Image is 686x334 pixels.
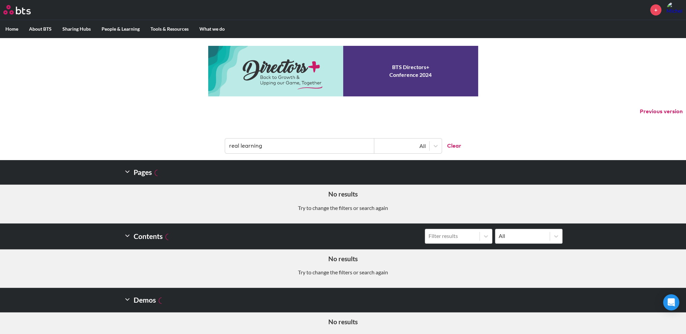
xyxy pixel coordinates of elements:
[225,139,374,153] input: Find contents, pages and demos...
[5,317,681,327] h5: No results
[124,293,165,307] h2: Demos
[429,232,476,240] div: Filter results
[3,5,43,14] a: Go home
[96,20,145,38] label: People & Learning
[5,269,681,276] p: Try to change the filters or search again
[666,2,683,18] a: Profile
[378,142,426,150] div: All
[5,254,681,264] h5: No results
[5,204,681,212] p: Try to change the filters or search again
[666,2,683,18] img: Michelle Couch
[145,20,194,38] label: Tools & Resources
[5,190,681,199] h5: No results
[663,294,679,310] div: Open Intercom Messenger
[194,20,230,38] label: What we do
[442,139,461,153] button: Clear
[24,20,57,38] label: About BTS
[124,165,161,179] h2: Pages
[124,229,172,244] h2: Contents
[208,46,478,96] a: Conference 2024
[640,108,683,115] button: Previous version
[499,232,546,240] div: All
[650,4,661,16] a: +
[3,5,31,14] img: BTS Logo
[57,20,96,38] label: Sharing Hubs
